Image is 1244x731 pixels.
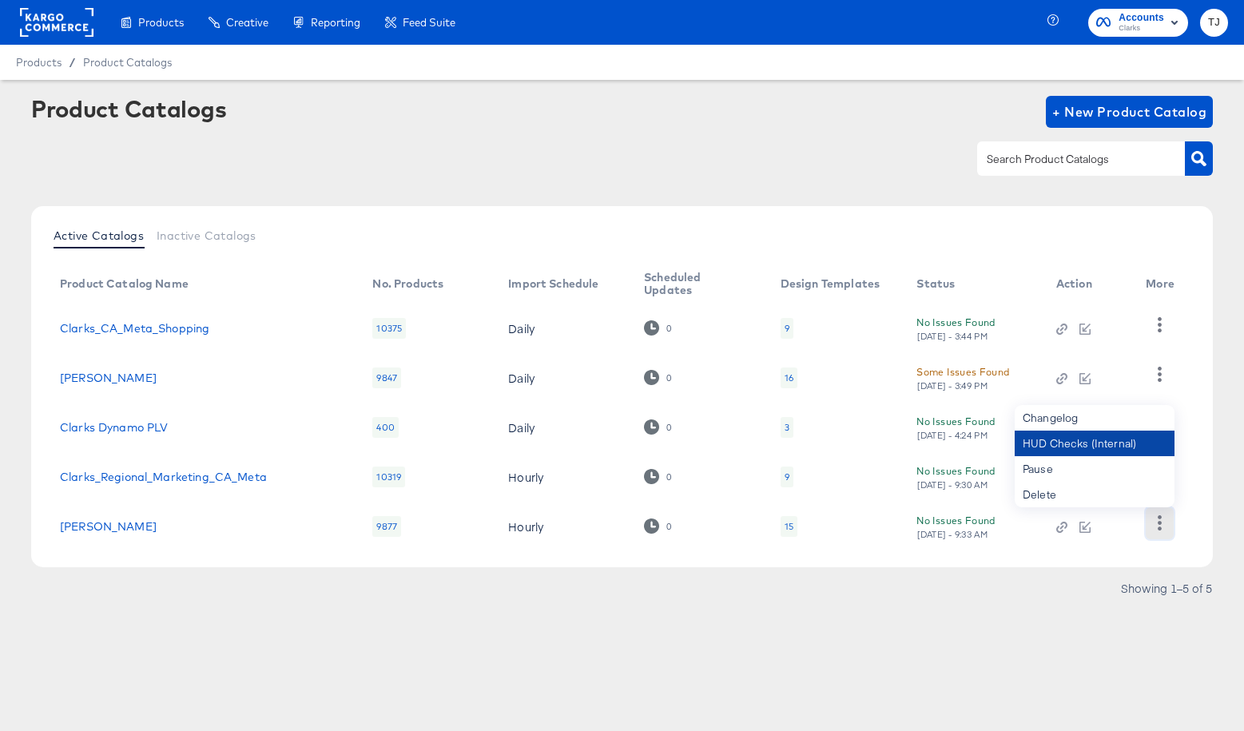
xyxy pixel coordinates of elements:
[157,229,256,242] span: Inactive Catalogs
[666,471,672,483] div: 0
[226,16,268,29] span: Creative
[781,467,793,487] div: 9
[83,56,172,69] a: Product Catalogs
[372,417,398,438] div: 400
[1015,456,1174,482] div: Pause
[31,96,226,121] div: Product Catalogs
[495,304,631,353] td: Daily
[785,520,793,533] div: 15
[495,452,631,502] td: Hourly
[644,419,672,435] div: 0
[311,16,360,29] span: Reporting
[1200,9,1228,37] button: TJ
[916,380,988,391] div: [DATE] - 3:49 PM
[1120,582,1213,594] div: Showing 1–5 of 5
[60,471,267,483] a: Clarks_Regional_Marketing_CA_Meta
[60,277,189,290] div: Product Catalog Name
[644,271,749,296] div: Scheduled Updates
[644,469,672,484] div: 0
[666,521,672,532] div: 0
[62,56,83,69] span: /
[781,516,797,537] div: 15
[495,403,631,452] td: Daily
[644,370,672,385] div: 0
[372,367,401,388] div: 9847
[916,364,1009,380] div: Some Issues Found
[1015,405,1174,431] div: Changelog
[508,277,598,290] div: Import Schedule
[372,516,401,537] div: 9877
[785,371,793,384] div: 16
[781,318,793,339] div: 9
[785,322,789,335] div: 9
[904,265,1043,304] th: Status
[1015,431,1174,456] div: HUD Checks (Internal)
[372,277,443,290] div: No. Products
[372,467,405,487] div: 10319
[60,322,209,335] a: Clarks_CA_Meta_Shopping
[1119,22,1164,35] span: Clarks
[60,520,157,533] a: [PERSON_NAME]
[1043,265,1133,304] th: Action
[666,372,672,383] div: 0
[781,277,880,290] div: Design Templates
[60,421,169,434] a: Clarks Dynamo PLV
[916,364,1009,391] button: Some Issues Found[DATE] - 3:49 PM
[1015,482,1174,507] div: Delete
[495,502,631,551] td: Hourly
[785,421,789,434] div: 3
[1206,14,1222,32] span: TJ
[984,150,1154,169] input: Search Product Catalogs
[495,353,631,403] td: Daily
[1133,265,1194,304] th: More
[644,518,672,534] div: 0
[1119,10,1164,26] span: Accounts
[1088,9,1188,37] button: AccountsClarks
[60,371,157,384] a: [PERSON_NAME]
[785,471,789,483] div: 9
[1046,96,1213,128] button: + New Product Catalog
[644,320,672,336] div: 0
[16,56,62,69] span: Products
[403,16,455,29] span: Feed Suite
[54,229,144,242] span: Active Catalogs
[1052,101,1206,123] span: + New Product Catalog
[666,422,672,433] div: 0
[138,16,184,29] span: Products
[666,323,672,334] div: 0
[781,367,797,388] div: 16
[781,417,793,438] div: 3
[372,318,406,339] div: 10375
